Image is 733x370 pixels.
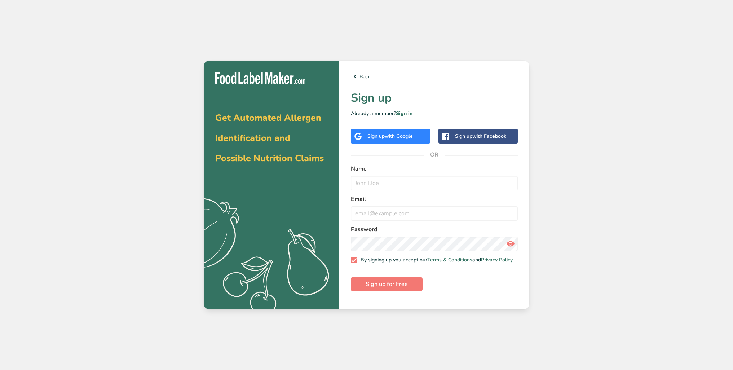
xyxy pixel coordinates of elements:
[351,89,518,107] h1: Sign up
[455,132,506,140] div: Sign up
[351,225,518,234] label: Password
[357,257,513,263] span: By signing up you accept our and
[351,110,518,117] p: Already a member?
[351,195,518,203] label: Email
[351,72,518,81] a: Back
[366,280,408,288] span: Sign up for Free
[215,112,324,164] span: Get Automated Allergen Identification and Possible Nutrition Claims
[424,144,445,166] span: OR
[351,176,518,190] input: John Doe
[351,164,518,173] label: Name
[351,206,518,221] input: email@example.com
[351,277,423,291] button: Sign up for Free
[427,256,472,263] a: Terms & Conditions
[481,256,513,263] a: Privacy Policy
[472,133,506,140] span: with Facebook
[215,72,305,84] img: Food Label Maker
[367,132,413,140] div: Sign up
[385,133,413,140] span: with Google
[396,110,412,117] a: Sign in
